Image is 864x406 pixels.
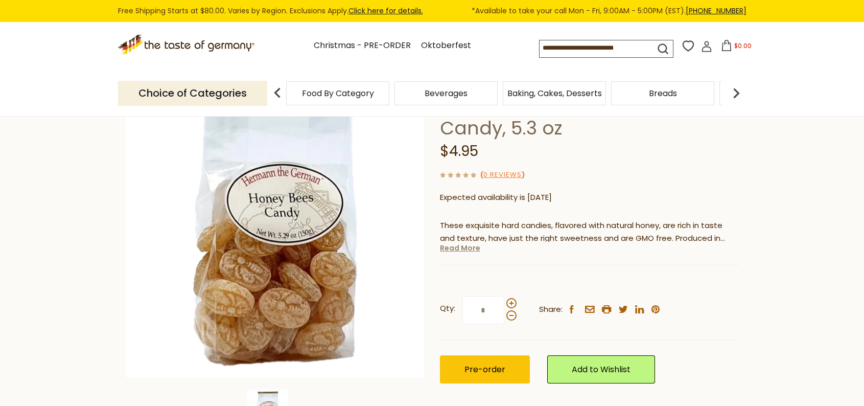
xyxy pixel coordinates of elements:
[507,89,602,97] a: Baking, Cakes, Desserts
[314,39,411,53] a: Christmas - PRE-ORDER
[649,89,677,97] a: Breads
[714,40,758,55] button: $0.00
[462,296,504,324] input: Qty:
[472,5,746,17] span: *Available to take your call Mon - Fri, 9:00AM - 5:00PM (EST).
[348,6,423,16] a: Click here for details.
[440,219,739,245] p: These exquisite hard candies, flavored with natural honey, are rich in taste and texture, have ju...
[118,81,267,106] p: Choice of Categories
[440,302,455,315] strong: Qty:
[539,303,563,316] span: Share:
[440,355,530,384] button: Pre-order
[440,243,480,253] a: Read More
[483,170,522,181] a: 0 Reviews
[726,83,746,103] img: next arrow
[440,141,478,161] span: $4.95
[425,89,468,97] a: Beverages
[734,41,752,50] span: $0.00
[421,39,471,53] a: Oktoberfest
[686,6,746,16] a: [PHONE_NUMBER]
[118,5,746,17] div: Free Shipping Starts at $80.00. Varies by Region. Exclusions Apply.
[547,355,655,384] a: Add to Wishlist
[126,78,425,377] img: Hermann Bee Honey Candy
[480,170,525,179] span: ( )
[302,89,374,97] a: Food By Category
[440,191,739,204] p: Expected availability is [DATE]
[464,364,505,375] span: Pre-order
[267,83,288,103] img: previous arrow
